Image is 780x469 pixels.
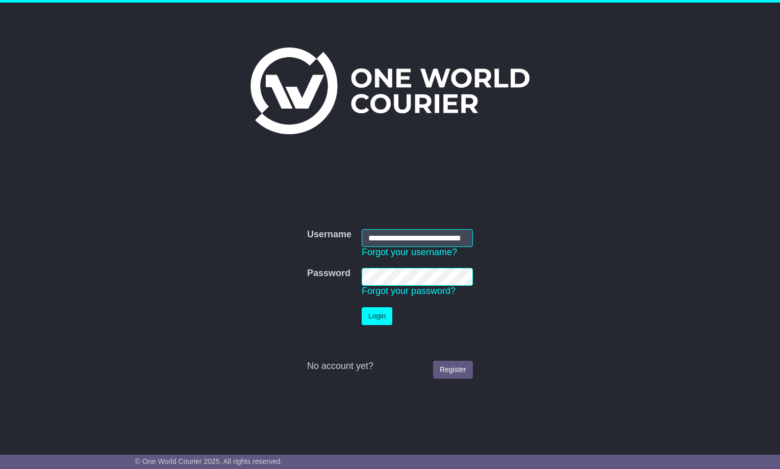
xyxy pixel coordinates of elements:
[307,268,350,279] label: Password
[307,229,351,240] label: Username
[307,361,473,372] div: No account yet?
[433,361,473,379] a: Register
[135,457,283,465] span: © One World Courier 2025. All rights reserved.
[362,247,457,257] a: Forgot your username?
[250,47,529,134] img: One World
[362,307,392,325] button: Login
[362,286,456,296] a: Forgot your password?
